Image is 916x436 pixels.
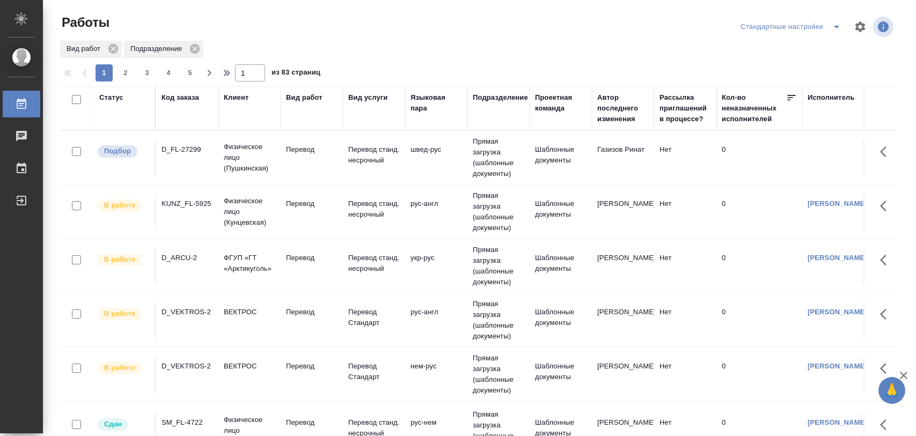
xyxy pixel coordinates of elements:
p: Перевод [286,198,338,209]
div: Код заказа [162,92,199,103]
td: рус-англ [405,193,467,231]
button: Здесь прячутся важные кнопки [874,356,899,381]
p: ФГУП «ГТ «Арктикуголь» [224,253,275,274]
div: D_ARCU-2 [162,253,213,263]
button: Здесь прячутся важные кнопки [874,301,899,327]
td: [PERSON_NAME] [592,301,654,339]
span: 5 [181,68,199,78]
p: Перевод Стандарт [348,307,400,328]
p: В работе [104,363,135,373]
td: Шаблонные документы [530,301,592,339]
div: Подразделение [473,92,528,103]
div: Менеджер проверил работу исполнителя, передает ее на следующий этап [97,417,150,432]
a: [PERSON_NAME] [808,362,867,370]
div: D_FL-27299 [162,144,213,155]
div: Клиент [224,92,248,103]
p: Перевод [286,253,338,263]
div: Исполнитель [808,92,855,103]
div: split button [738,18,847,35]
a: [PERSON_NAME] [808,308,867,316]
td: 0 [716,193,802,231]
p: Перевод станд. несрочный [348,198,400,220]
button: 3 [138,64,156,82]
p: Вид работ [67,43,104,54]
td: 0 [716,247,802,285]
span: 3 [138,68,156,78]
p: Физическое лицо (Кунцевская) [224,196,275,228]
button: Здесь прячутся важные кнопки [874,247,899,273]
td: швед-рус [405,139,467,176]
td: Нет [654,356,716,393]
a: [PERSON_NAME] [808,199,867,208]
a: [PERSON_NAME] [808,418,867,426]
div: SM_FL-4722 [162,417,213,428]
div: Проектная команда [535,92,587,114]
button: Здесь прячутся важные кнопки [874,139,899,165]
div: D_VEKTROS-2 [162,307,213,317]
p: ВЕКТРОС [224,307,275,317]
td: Прямая загрузка (шаблонные документы) [467,131,530,184]
div: D_VEKTROS-2 [162,361,213,372]
button: 🙏 [878,377,905,404]
p: Перевод [286,144,338,155]
td: Прямая загрузка (шаблонные документы) [467,293,530,347]
td: Шаблонные документы [530,356,592,393]
div: KUNZ_FL-5925 [162,198,213,209]
p: Подразделение [130,43,186,54]
td: нем-рус [405,356,467,393]
div: Вид работ [60,41,122,58]
td: [PERSON_NAME] [592,356,654,393]
div: Кол-во неназначенных исполнителей [722,92,786,124]
p: Перевод станд. несрочный [348,144,400,166]
p: Перевод Стандарт [348,361,400,382]
td: 0 [716,356,802,393]
p: ВЕКТРОС [224,361,275,372]
p: В работе [104,200,135,211]
div: Подразделение [124,41,203,58]
td: Нет [654,247,716,285]
td: [PERSON_NAME] [592,193,654,231]
div: Вид услуги [348,92,388,103]
span: Посмотреть информацию [873,17,896,37]
p: Сдан [104,419,122,430]
div: Рассылка приглашений в процессе? [659,92,711,124]
div: Исполнитель выполняет работу [97,361,150,375]
td: [PERSON_NAME] [592,247,654,285]
div: Исполнитель выполняет работу [97,198,150,213]
div: Автор последнего изменения [597,92,649,124]
td: Газизов Ринат [592,139,654,176]
td: 0 [716,139,802,176]
span: 4 [160,68,177,78]
button: Здесь прячутся важные кнопки [874,193,899,219]
span: 2 [117,68,134,78]
div: Статус [99,92,123,103]
div: Языковая пара [411,92,462,114]
td: Нет [654,139,716,176]
p: В работе [104,254,135,265]
td: Шаблонные документы [530,139,592,176]
td: Прямая загрузка (шаблонные документы) [467,239,530,293]
span: Работы [59,14,109,31]
a: [PERSON_NAME] [808,254,867,262]
td: Нет [654,193,716,231]
p: В работе [104,308,135,319]
button: 2 [117,64,134,82]
p: Подбор [104,146,131,157]
div: Вид работ [286,92,323,103]
td: Прямая загрузка (шаблонные документы) [467,348,530,401]
span: Настроить таблицу [847,14,873,40]
p: Физическое лицо (Пушкинская) [224,142,275,174]
td: Шаблонные документы [530,247,592,285]
td: Прямая загрузка (шаблонные документы) [467,185,530,239]
span: из 83 страниц [272,66,320,82]
span: 🙏 [883,379,901,402]
td: Шаблонные документы [530,193,592,231]
button: 5 [181,64,199,82]
p: Перевод [286,307,338,317]
div: Исполнитель выполняет работу [97,307,150,321]
td: Нет [654,301,716,339]
td: рус-англ [405,301,467,339]
td: 0 [716,301,802,339]
td: укр-рус [405,247,467,285]
p: Перевод [286,417,338,428]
